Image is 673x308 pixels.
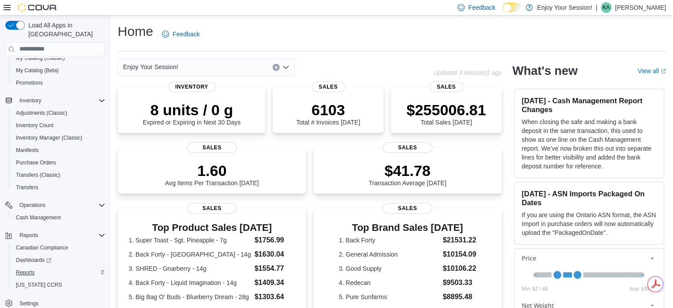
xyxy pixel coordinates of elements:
[12,255,55,265] a: Dashboards
[12,242,72,253] a: Canadian Compliance
[143,101,241,119] p: 8 units / 0 g
[12,170,64,180] a: Transfers (Classic)
[443,263,477,274] dd: $10106.22
[12,182,105,193] span: Transfers
[12,212,105,223] span: Cash Management
[158,25,203,43] a: Feedback
[2,229,109,242] button: Reports
[468,3,495,12] span: Feedback
[383,203,432,214] span: Sales
[296,101,360,119] p: 6103
[129,250,251,259] dt: 2. Back Forty - [GEOGRAPHIC_DATA] - 14g
[18,3,58,12] img: Cova
[339,292,439,301] dt: 5. Pure Sunfarms
[143,101,241,126] div: Expired or Expiring in Next 30 Days
[503,3,521,12] input: Dark Mode
[12,65,62,76] a: My Catalog (Beta)
[2,94,109,107] button: Inventory
[187,142,237,153] span: Sales
[12,108,71,118] a: Adjustments (Classic)
[12,280,105,290] span: Washington CCRS
[339,278,439,287] dt: 4. Redecan
[12,120,57,131] a: Inventory Count
[339,222,477,233] h3: Top Brand Sales [DATE]
[16,257,51,264] span: Dashboards
[12,53,69,63] a: My Catalog (Classic)
[9,242,109,254] button: Canadian Compliance
[16,147,38,154] span: Manifests
[123,62,178,72] span: Enjoy Your Session!
[12,170,105,180] span: Transfers (Classic)
[16,184,38,191] span: Transfers
[522,211,657,237] p: If you are using the Ontario ASN format, the ASN Import in purchase orders will now automatically...
[12,108,105,118] span: Adjustments (Classic)
[16,95,45,106] button: Inventory
[16,269,35,276] span: Reports
[9,266,109,279] button: Reports
[12,65,105,76] span: My Catalog (Beta)
[19,97,41,104] span: Inventory
[596,2,597,13] p: |
[16,109,67,117] span: Adjustments (Classic)
[638,67,666,74] a: View allExternal link
[16,172,60,179] span: Transfers (Classic)
[254,235,295,246] dd: $1756.99
[16,214,61,221] span: Cash Management
[129,292,251,301] dt: 5. Big Bag O' Buds - Blueberry Dream - 28g
[16,67,59,74] span: My Catalog (Beta)
[430,82,463,92] span: Sales
[173,30,200,39] span: Feedback
[12,145,42,156] a: Manifests
[168,82,215,92] span: Inventory
[165,162,259,179] p: 1.60
[129,264,251,273] dt: 3. SHRED - Gnarberry - 14g
[129,236,251,245] dt: 1. Super Toast - Sgt. Pineapple - 7g
[434,69,502,76] p: Updated 3 minute(s) ago
[16,134,82,141] span: Inventory Manager (Classic)
[16,55,65,62] span: My Catalog (Classic)
[12,78,105,88] span: Promotions
[16,244,68,251] span: Canadian Compliance
[19,202,46,209] span: Operations
[12,157,60,168] a: Purchase Orders
[339,236,439,245] dt: 1. Back Forty
[16,95,105,106] span: Inventory
[9,156,109,169] button: Purchase Orders
[12,267,38,278] a: Reports
[273,64,280,71] button: Clear input
[296,101,360,126] div: Total # Invoices [DATE]
[407,101,486,119] p: $255006.81
[16,230,42,241] button: Reports
[522,189,657,207] h3: [DATE] - ASN Imports Packaged On Dates
[9,279,109,291] button: [US_STATE] CCRS
[129,278,251,287] dt: 4. Back Forty - Liquid Imagination - 14g
[369,162,446,179] p: $41.78
[661,69,666,74] svg: External link
[443,249,477,260] dd: $10154.09
[407,101,486,126] div: Total Sales [DATE]
[16,159,56,166] span: Purchase Orders
[9,77,109,89] button: Promotions
[12,182,42,193] a: Transfers
[522,117,657,171] p: When closing the safe and making a bank deposit in the same transaction, this used to show as one...
[383,142,432,153] span: Sales
[9,107,109,119] button: Adjustments (Classic)
[16,122,54,129] span: Inventory Count
[312,82,345,92] span: Sales
[12,145,105,156] span: Manifests
[12,157,105,168] span: Purchase Orders
[16,281,62,289] span: [US_STATE] CCRS
[369,162,446,187] div: Transaction Average [DATE]
[254,292,295,302] dd: $1303.64
[16,200,49,211] button: Operations
[282,64,289,71] button: Open list of options
[9,181,109,194] button: Transfers
[522,96,657,114] h3: [DATE] - Cash Management Report Changes
[187,203,237,214] span: Sales
[12,120,105,131] span: Inventory Count
[12,280,65,290] a: [US_STATE] CCRS
[9,144,109,156] button: Manifests
[165,162,259,187] div: Avg Items Per Transaction [DATE]
[12,53,105,63] span: My Catalog (Classic)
